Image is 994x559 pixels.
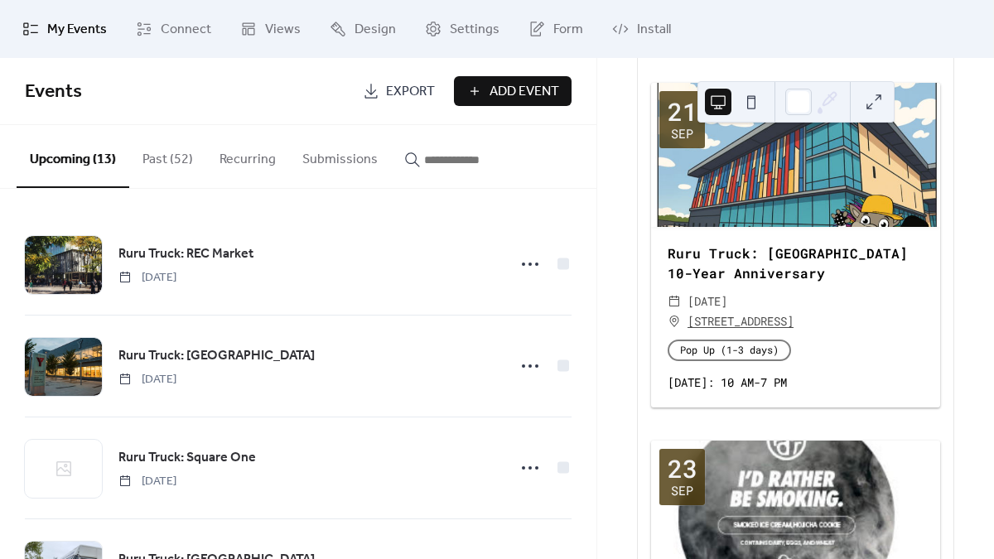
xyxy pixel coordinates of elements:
span: [DATE] [118,269,176,287]
div: 21 [668,99,697,124]
span: Connect [161,20,211,40]
span: [DATE] [118,473,176,490]
button: Add Event [454,76,572,106]
div: 23 [668,456,697,481]
span: [DATE] [688,292,727,311]
span: Views [265,20,301,40]
a: [STREET_ADDRESS] [688,311,794,331]
div: ​ [668,292,681,311]
span: My Events [47,20,107,40]
span: Events [25,74,82,110]
a: Ruru Truck: [GEOGRAPHIC_DATA] [118,345,315,367]
button: Past (52) [129,125,206,186]
span: Settings [450,20,499,40]
div: ​ [668,311,681,331]
a: Views [228,7,313,51]
span: Add Event [490,82,559,102]
span: Form [553,20,583,40]
span: Ruru Truck: REC Market [118,244,253,264]
span: [DATE] [118,371,176,388]
span: Install [637,20,671,40]
div: Sep [671,484,693,497]
a: Ruru Truck: Square One [118,447,256,469]
a: Settings [413,7,512,51]
span: Design [355,20,396,40]
button: Submissions [289,125,391,186]
span: Ruru Truck: Square One [118,448,256,468]
button: Upcoming (13) [17,125,129,188]
a: Connect [123,7,224,51]
a: My Events [10,7,119,51]
a: Install [600,7,683,51]
div: Ruru Truck: [GEOGRAPHIC_DATA] 10-Year Anniversary [651,243,940,283]
a: Ruru Truck: REC Market [118,243,253,265]
a: Form [516,7,596,51]
a: Export [350,76,447,106]
span: Ruru Truck: [GEOGRAPHIC_DATA] [118,346,315,366]
div: Sep [671,128,693,140]
div: [DATE]: 10 AM-7 PM [651,373,940,391]
span: Export [386,82,435,102]
a: Design [317,7,408,51]
button: Recurring [206,125,289,186]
